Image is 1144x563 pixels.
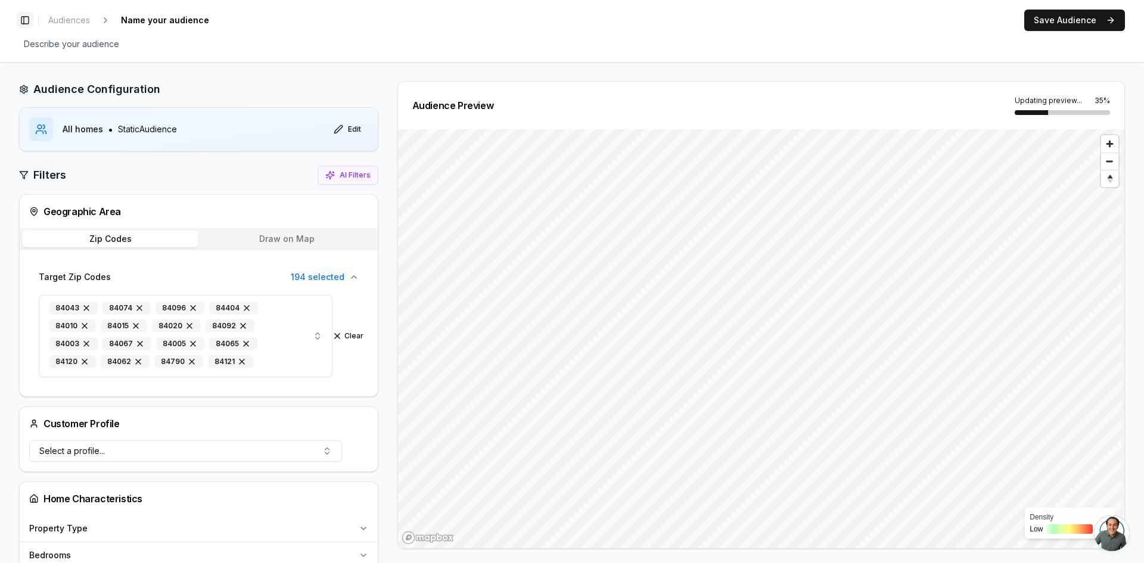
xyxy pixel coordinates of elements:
span: Describe your audience [19,36,124,52]
div: 84790 [154,355,203,368]
button: Zoom in [1101,135,1118,153]
span: Select a profile... [39,445,105,457]
div: 84120 [49,355,96,368]
span: 194 selected [291,271,344,283]
button: Zoom out [1101,153,1118,170]
button: Target Zip Codes194 selected [29,264,368,290]
button: AI Filters [318,166,378,185]
span: AI Filters [340,170,371,180]
div: 84096 [156,301,204,315]
button: Reset bearing to north [1101,170,1118,187]
h2: Audience Configuration [33,81,160,98]
div: 84065 [209,337,257,350]
div: 84074 [102,301,151,315]
button: Zip Codes [22,231,198,247]
span: Reset bearing to north [1099,172,1120,186]
div: Customer Profile [29,416,120,431]
div: 84003 [49,337,98,350]
div: 84121 [208,355,253,368]
button: Property Type [20,515,378,542]
nav: breadcrumb [43,12,233,29]
canvas: Map [398,129,1121,558]
div: Target Zip Codes194 selected [29,290,368,387]
div: 84015 [101,319,147,332]
div: 84092 [206,319,254,332]
span: Updating preview... [1015,96,1082,105]
span: Static Audience [118,123,177,135]
button: Save Audience [1024,10,1125,31]
span: Name your audience [116,12,214,29]
div: 84010 [49,319,96,332]
div: Density [1030,512,1110,522]
span: Bedrooms [29,549,71,561]
span: • [108,122,113,136]
span: All homes [63,123,103,135]
a: Mapbox homepage [402,531,454,545]
span: 35 % [1095,96,1110,105]
div: 84005 [156,337,204,350]
div: 84020 [152,319,201,332]
button: Draw on Map [198,231,375,247]
div: 84067 [102,337,151,350]
a: Open chat [1094,515,1130,551]
button: Clear [332,331,363,341]
div: 84043 [49,301,98,315]
span: Audiences [48,14,90,26]
a: Audiences [43,12,95,29]
span: Property Type [29,522,88,534]
div: Audience Preview [412,101,494,110]
h2: Filters [33,167,66,183]
span: Target Zip Codes [39,271,111,283]
div: 84404 [209,301,258,315]
div: Geographic Area [29,204,368,219]
div: Home Characteristics [29,492,368,506]
div: 84062 [101,355,150,368]
button: Edit [327,120,368,139]
span: Low [1030,524,1043,534]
